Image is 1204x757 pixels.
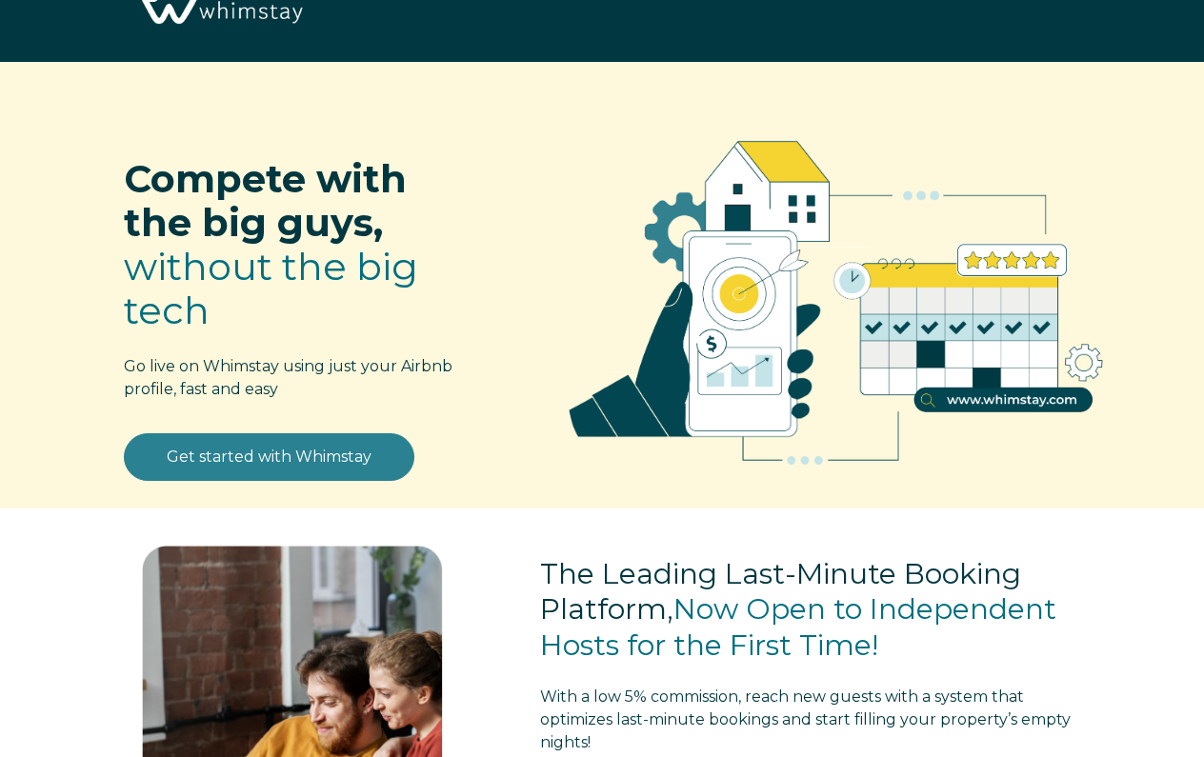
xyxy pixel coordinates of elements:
[124,155,407,246] span: Compete with the big guys,
[540,687,1024,728] span: With a low 5% commission, reach new guests with a system that optimizes last-minute bookings and s
[540,556,1021,628] span: The Leading Last-Minute Booking Platform,
[124,433,414,481] a: Get started with Whimstay
[124,357,452,398] span: Go live on Whimstay using just your Airbnb profile, fast and easy
[526,90,1147,497] img: RBO Ilustrations-02
[540,687,1071,751] span: tart filling your property’s empty nights!
[124,243,418,333] span: without the big tech
[540,591,1056,663] span: Now Open to Independent Hosts for the First Time!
